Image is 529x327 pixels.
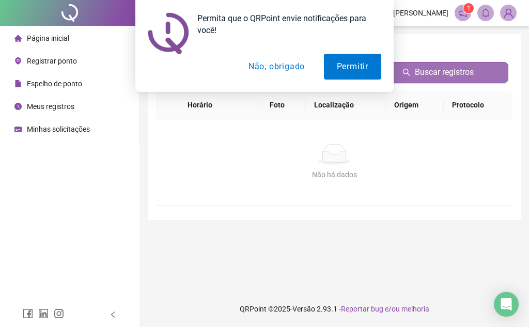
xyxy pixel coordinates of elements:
[23,308,33,319] span: facebook
[168,169,500,180] div: Não há dados
[341,305,429,313] span: Reportar bug e/ou melhoria
[444,91,512,119] th: Protocolo
[306,91,385,119] th: Localização
[27,125,90,133] span: Minhas solicitações
[38,308,49,319] span: linkedin
[14,103,22,110] span: clock-circle
[292,305,315,313] span: Versão
[148,12,189,54] img: notification icon
[324,54,381,80] button: Permitir
[139,291,529,327] footer: QRPoint © 2025 - 2.93.1 -
[261,91,306,119] th: Foto
[189,12,381,36] div: Permita que o QRPoint envie notificações para você!
[54,308,64,319] span: instagram
[236,54,318,80] button: Não, obrigado
[110,311,117,318] span: left
[179,91,238,119] th: Horário
[27,102,74,111] span: Meus registros
[386,91,444,119] th: Origem
[14,126,22,133] span: schedule
[494,292,519,317] div: Open Intercom Messenger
